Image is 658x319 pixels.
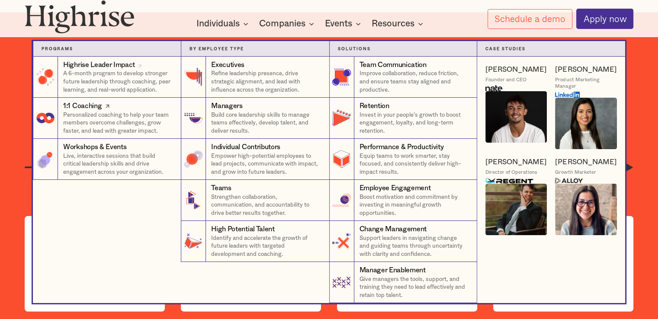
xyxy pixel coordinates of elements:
a: Highrise Leader ImpactA 6-month program to develop stronger future leadership through coaching, p... [33,57,181,98]
p: Strengthen collaboration, communication, and accountability to drive better results together. [211,193,321,217]
p: Live, interactive sessions that build critical leadership skills and drive engagement across your... [63,152,173,176]
a: Individual ContributorsEmpower high-potential employees to lead projects, communicate with impact... [181,139,329,180]
div: Director of Operations [485,169,537,175]
div: Highrise Leader Impact [63,60,135,70]
p: Boost motivation and commitment by investing in meaningful growth opportunities. [359,193,469,217]
div: Team Communication [359,60,427,70]
nav: Companies [70,25,589,303]
strong: Case Studies [485,47,526,51]
div: Manager Enablement [359,265,426,275]
a: TeamsStrengthen collaboration, communication, and accountability to drive better results together. [181,180,329,221]
div: Product Marketing Manager [555,77,617,89]
a: Schedule a demo [488,9,572,29]
p: Invest in your people’s growth to boost engagement, loyalty, and long-term retention. [359,111,469,135]
p: Empower high-potential employees to lead projects, communicate with impact, and grow into future ... [211,152,321,176]
a: [PERSON_NAME] [555,157,616,167]
p: Refine leadership presence, drive strategic alignment, and lead with influence across the organiz... [211,70,321,94]
div: Individuals [196,19,251,29]
a: Change ManagementSupport leaders in navigating change and guiding teams through uncertainty with ... [329,221,477,262]
div: Companies [259,19,317,29]
a: [PERSON_NAME] [485,65,547,74]
a: Employee EngagementBoost motivation and commitment by investing in meaningful growth opportunities. [329,180,477,221]
div: Events [325,19,352,29]
div: Retention [359,101,389,111]
a: Performance & ProductivityEquip teams to work smarter, stay focused, and consistently deliver hig... [329,139,477,180]
a: ExecutivesRefine leadership presence, drive strategic alignment, and lead with influence across t... [181,57,329,98]
p: Equip teams to work smarter, stay focused, and consistently deliver high-impact results. [359,152,469,176]
a: Apply now [576,9,633,29]
div: Individuals [196,19,240,29]
a: Workshops & EventsLive, interactive sessions that build critical leadership skills and drive enga... [33,139,181,180]
div: Employee Engagement [359,183,431,193]
a: Manager EnablementGive managers the tools, support, and training they need to lead effectively an... [329,262,477,303]
div: Events [325,19,363,29]
strong: By Employee Type [189,47,244,51]
a: [PERSON_NAME] [485,157,547,167]
div: Managers [211,101,242,111]
a: High Potential TalentIdentify and accelerate the growth of future leaders with targeted developme... [181,221,329,262]
div: Resources [372,19,414,29]
div: Executives [211,60,244,70]
div: Teams [211,183,231,193]
p: Build core leadership skills to manage teams effectively, develop talent, and deliver results. [211,111,321,135]
div: Companies [259,19,305,29]
a: Team CommunicationImprove collaboration, reduce friction, and ensure teams stay aligned and produ... [329,57,477,98]
div: Workshops & Events [63,142,126,152]
div: Resources [372,19,426,29]
strong: Programs [42,47,73,51]
p: Identify and accelerate the growth of future leaders with targeted development and coaching. [211,234,321,258]
a: 1:1 CoachingPersonalized coaching to help your team members overcome challenges, grow faster, and... [33,98,181,139]
p: Improve collaboration, reduce friction, and ensure teams stay aligned and productive. [359,70,469,94]
p: A 6-month program to develop stronger future leadership through coaching, peer learning, and real... [63,70,173,94]
div: 1:1 Coaching [63,101,102,111]
p: Personalized coaching to help your team members overcome challenges, grow faster, and lead with g... [63,111,173,135]
div: Founder and CEO [485,77,526,83]
div: Individual Contributors [211,142,280,152]
a: RetentionInvest in your people’s growth to boost engagement, loyalty, and long-term retention. [329,98,477,139]
p: Give managers the tools, support, and training they need to lead effectively and retain top talent. [359,275,469,300]
a: ManagersBuild core leadership skills to manage teams effectively, develop talent, and deliver res... [181,98,329,139]
a: [PERSON_NAME] [555,65,616,74]
div: Change Management [359,224,427,234]
p: Support leaders in navigating change and guiding teams through uncertainty with clarity and confi... [359,234,469,258]
strong: Solutions [338,47,371,51]
div: Performance & Productivity [359,142,444,152]
div: Growth Marketer [555,169,596,175]
div: High Potential Talent [211,224,274,234]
